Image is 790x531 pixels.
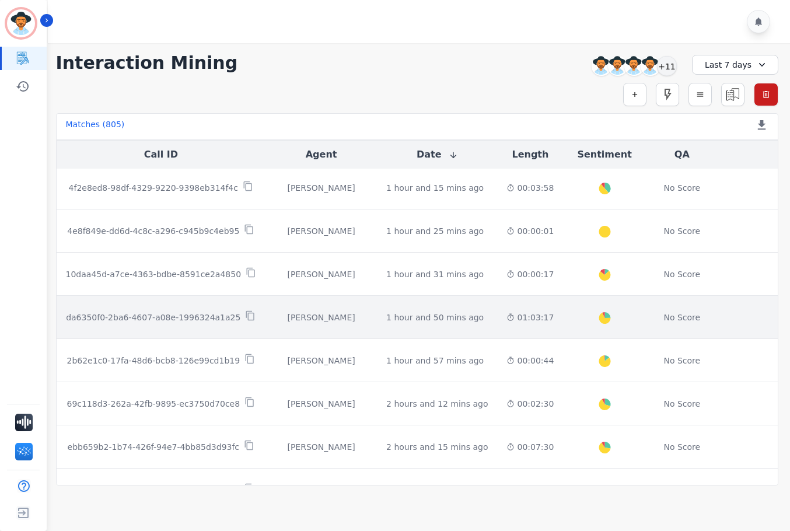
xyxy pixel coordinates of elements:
div: 00:00:44 [506,355,554,366]
p: da6350f0-2ba6-4607-a08e-1996324a1a25 [66,312,240,323]
p: 69c118d3-262a-42fb-9895-ec3750d70ce8 [67,398,240,410]
div: [PERSON_NAME] [275,182,368,194]
button: Length [512,148,548,162]
div: +11 [657,56,677,76]
button: Date [417,148,458,162]
div: No Score [663,441,700,453]
div: 1 hour and 57 mins ago [386,355,484,366]
div: 2 hours and 15 mins ago [386,441,488,453]
div: 00:00:17 [506,268,554,280]
p: 2b62e1c0-17fa-48d6-bcb8-126e99cd1b19 [67,355,240,366]
div: [PERSON_NAME] [275,484,368,496]
div: [PERSON_NAME] [275,225,368,237]
div: [PERSON_NAME] [275,355,368,366]
h1: Interaction Mining [56,53,238,74]
div: 1 hour and 50 mins ago [386,312,484,323]
div: No Score [663,268,700,280]
div: 00:06:51 [506,484,554,496]
button: QA [674,148,690,162]
div: 1 hour and 25 mins ago [386,225,484,237]
div: No Score [663,355,700,366]
div: No Score [663,312,700,323]
div: 00:07:30 [506,441,554,453]
div: 2 hours and 19 mins ago [386,484,488,496]
p: 081b50a4-6ada-4364-a184-f2ed10732f21 [67,484,240,496]
div: [PERSON_NAME] [275,441,368,453]
div: 00:03:58 [506,182,554,194]
div: [PERSON_NAME] [275,268,368,280]
div: No Score [663,484,700,496]
p: 10daa45d-a7ce-4363-bdbe-8591ce2a4850 [66,268,242,280]
button: Sentiment [577,148,631,162]
div: No Score [663,398,700,410]
div: 01:03:17 [506,312,554,323]
p: 4e8f849e-dd6d-4c8c-a296-c945b9c4eb95 [67,225,239,237]
p: 4f2e8ed8-98df-4329-9220-9398eb314f4c [69,182,238,194]
button: Agent [306,148,337,162]
div: [PERSON_NAME] [275,312,368,323]
div: No Score [663,182,700,194]
div: 1 hour and 31 mins ago [386,268,484,280]
img: Bordered avatar [7,9,35,37]
button: Call ID [144,148,178,162]
div: Last 7 days [692,55,778,75]
div: [PERSON_NAME] [275,398,368,410]
div: No Score [663,225,700,237]
div: 1 hour and 15 mins ago [386,182,484,194]
div: 00:00:01 [506,225,554,237]
p: ebb659b2-1b74-426f-94e7-4bb85d3d93fc [68,441,240,453]
div: 2 hours and 12 mins ago [386,398,488,410]
div: 00:02:30 [506,398,554,410]
div: Matches ( 805 ) [66,118,125,135]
